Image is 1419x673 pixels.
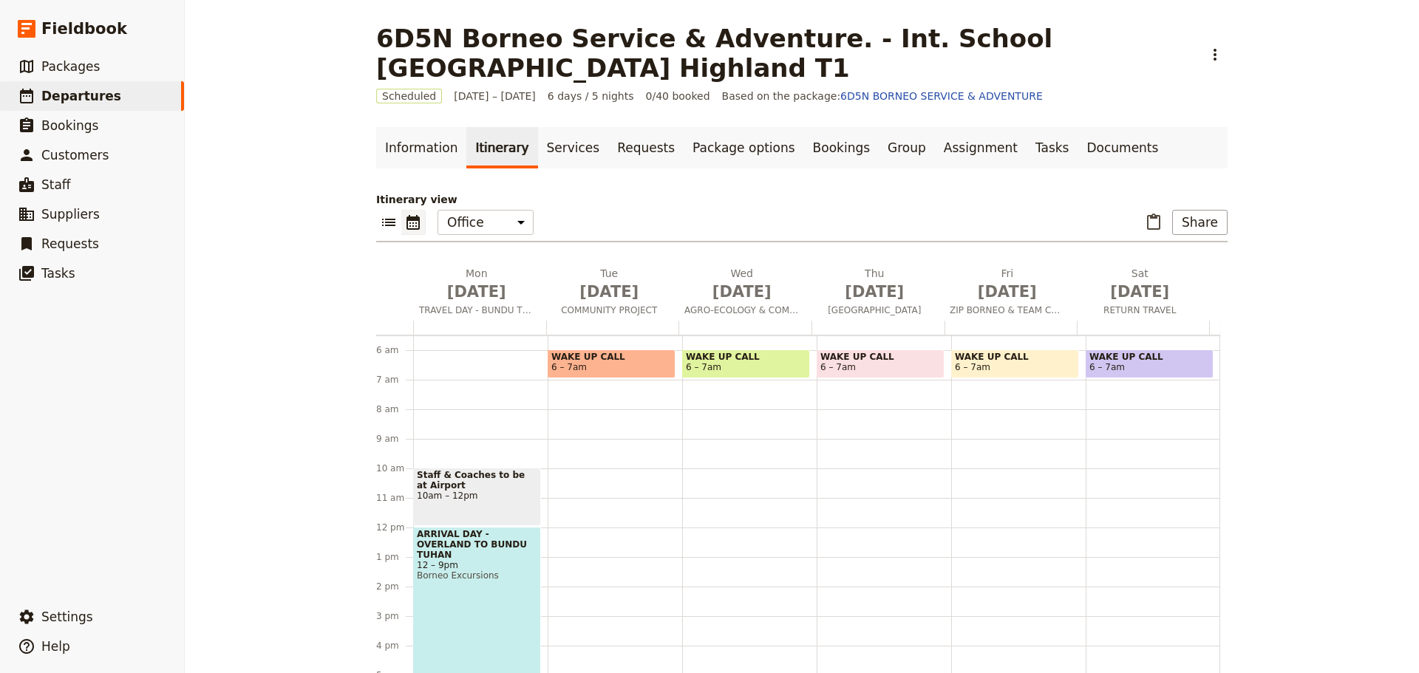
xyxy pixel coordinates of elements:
[413,266,546,321] button: Mon [DATE]TRAVEL DAY - BUNDU TUHAN
[417,529,537,560] span: ARRIVAL DAY - OVERLAND TO BUNDU TUHAN
[955,362,990,372] span: 6 – 7am
[417,491,537,501] span: 10am – 12pm
[41,639,70,654] span: Help
[376,551,413,563] div: 1 pm
[417,570,537,581] span: Borneo Excursions
[376,522,413,533] div: 12 pm
[817,349,945,378] div: WAKE UP CALL6 – 7am
[686,362,721,372] span: 6 – 7am
[686,352,806,362] span: WAKE UP CALL
[376,192,1228,207] p: Itinerary view
[41,207,100,222] span: Suppliers
[419,281,534,303] span: [DATE]
[41,609,93,624] span: Settings
[1089,362,1125,372] span: 6 – 7am
[1172,210,1228,235] button: Share
[41,18,127,40] span: Fieldbook
[376,492,413,504] div: 11 am
[376,433,413,445] div: 9 am
[376,403,413,415] div: 8 am
[950,281,1065,303] span: [DATE]
[419,266,534,303] h2: Mon
[551,352,672,362] span: WAKE UP CALL
[1083,281,1198,303] span: [DATE]
[376,640,413,652] div: 4 pm
[817,281,933,303] span: [DATE]
[538,127,609,168] a: Services
[454,89,536,103] span: [DATE] – [DATE]
[682,349,810,378] div: WAKE UP CALL6 – 7am
[678,304,806,316] span: AGRO-ECOLOGY & COMMUNITY PROJECT
[1089,352,1210,362] span: WAKE UP CALL
[820,352,941,362] span: WAKE UP CALL
[811,266,945,321] button: Thu [DATE][GEOGRAPHIC_DATA]
[413,468,541,526] div: Staff & Coaches to be at Airport10am – 12pm
[678,266,811,321] button: Wed [DATE]AGRO-ECOLOGY & COMMUNITY PROJECT
[955,352,1075,362] span: WAKE UP CALL
[548,89,634,103] span: 6 days / 5 nights
[376,210,401,235] button: List view
[376,581,413,592] div: 2 pm
[950,266,1065,303] h2: Fri
[1083,266,1198,303] h2: Sat
[1077,304,1204,316] span: RETURN TRAVEL
[811,304,939,316] span: [GEOGRAPHIC_DATA]
[546,304,673,316] span: COMMUNITY PROJECT
[840,90,1043,102] a: 6D5N BORNEO SERVICE & ADVENTURE
[41,89,121,103] span: Departures
[817,266,933,303] h2: Thu
[41,148,109,163] span: Customers
[552,281,667,303] span: [DATE]
[41,266,75,281] span: Tasks
[608,127,684,168] a: Requests
[1086,349,1214,378] div: WAKE UP CALL6 – 7am
[722,89,1043,103] span: Based on the package:
[935,127,1027,168] a: Assignment
[552,266,667,303] h2: Tue
[546,266,679,321] button: Tue [DATE]COMMUNITY PROJECT
[804,127,879,168] a: Bookings
[41,118,98,133] span: Bookings
[646,89,710,103] span: 0/40 booked
[1141,210,1166,235] button: Paste itinerary item
[1027,127,1078,168] a: Tasks
[944,266,1077,321] button: Fri [DATE]ZIP BORNEO & TEAM CHALLENGE
[1078,127,1167,168] a: Documents
[376,89,442,103] span: Scheduled
[41,177,71,192] span: Staff
[413,304,540,316] span: TRAVEL DAY - BUNDU TUHAN
[951,349,1079,378] div: WAKE UP CALL6 – 7am
[376,24,1194,83] h1: 6D5N Borneo Service & Adventure. - Int. School [GEOGRAPHIC_DATA] Highland T1
[879,127,935,168] a: Group
[684,266,800,303] h2: Wed
[376,344,413,356] div: 6 am
[944,304,1071,316] span: ZIP BORNEO & TEAM CHALLENGE
[466,127,537,168] a: Itinerary
[1202,42,1228,67] button: Actions
[684,281,800,303] span: [DATE]
[684,127,803,168] a: Package options
[417,560,537,570] span: 12 – 9pm
[551,362,587,372] span: 6 – 7am
[376,374,413,386] div: 7 am
[41,236,99,251] span: Requests
[417,470,537,491] span: Staff & Coaches to be at Airport
[820,362,856,372] span: 6 – 7am
[376,610,413,622] div: 3 pm
[548,349,676,378] div: WAKE UP CALL6 – 7am
[376,127,466,168] a: Information
[41,59,100,74] span: Packages
[401,210,426,235] button: Calendar view
[376,462,413,474] div: 10 am
[1077,266,1210,321] button: Sat [DATE]RETURN TRAVEL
